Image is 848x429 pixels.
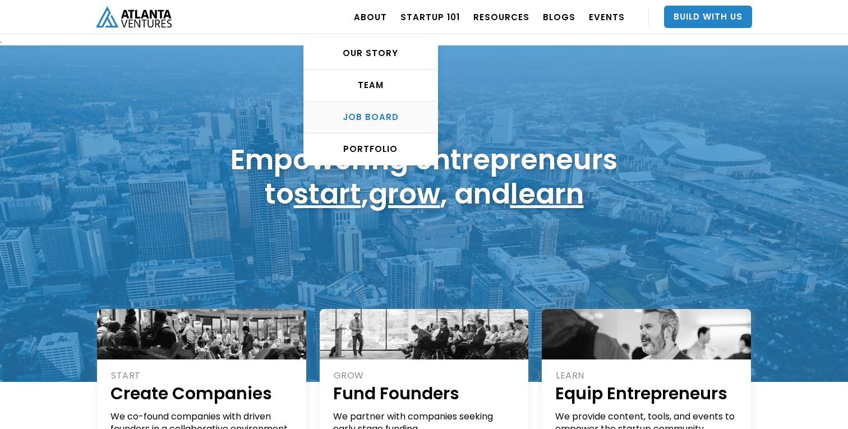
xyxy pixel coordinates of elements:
div: TEAM [304,80,437,91]
div: OUR STORY [304,48,437,59]
div: START [111,370,294,382]
a: Job Board [304,102,437,133]
div: Job Board [304,112,437,123]
a: start [294,174,361,214]
a: learn [510,174,584,214]
a: EVENTS [589,1,625,33]
h1: Empowering entrepreneurs to , , and [231,142,617,211]
a: PORTFOLIO [304,133,437,165]
div: PORTFOLIO [304,144,437,155]
a: BLOGS [543,1,575,33]
a: grow [368,174,440,214]
a: Startup 101 [400,1,460,33]
h1: Equip Entrepreneurs [555,382,739,405]
h1: Fund Founders [333,382,517,405]
a: ABOUT [354,1,387,33]
div: LEARN [556,370,739,382]
a: RESOURCES [473,1,529,33]
h1: Create Companies [110,382,294,405]
div: GROW [334,370,517,382]
a: Build With Us [664,6,752,28]
a: OUR STORY [304,38,437,70]
a: TEAM [304,70,437,102]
